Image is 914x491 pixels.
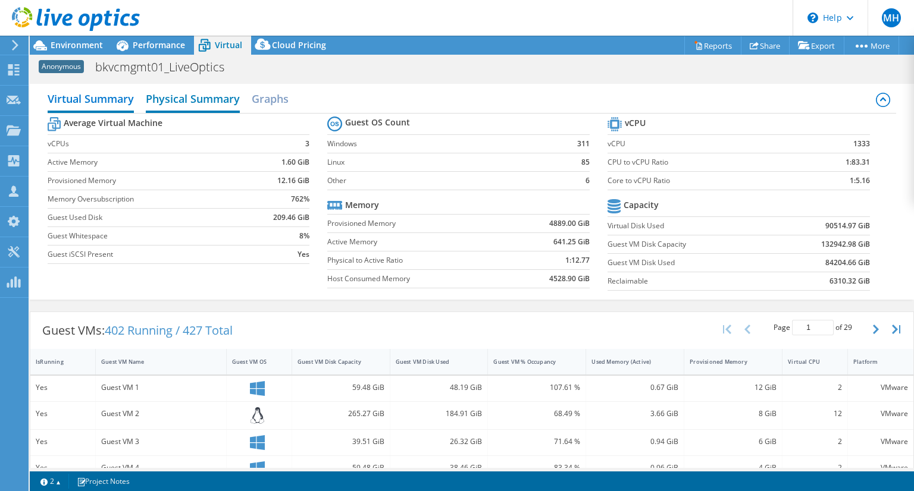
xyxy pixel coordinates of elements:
a: Share [741,36,790,55]
label: Guest Used Disk [48,212,247,224]
b: Capacity [624,199,659,211]
div: Guest VM Disk Used [396,358,468,366]
div: Guest VM Name [101,358,206,366]
div: Used Memory (Active) [591,358,664,366]
div: Guest VM 3 [101,435,221,448]
svg: \n [807,12,818,23]
b: 4528.90 GiB [549,273,590,285]
b: Yes [298,248,309,260]
div: VMware [853,381,908,394]
div: 0.67 GiB [591,381,678,394]
div: 0.96 GiB [591,461,678,474]
span: Performance [133,39,185,51]
h2: Graphs [252,87,289,111]
label: Linux [327,156,555,168]
b: vCPU [625,117,646,129]
b: 6 [586,175,590,187]
div: 39.51 GiB [298,435,384,448]
label: Core to vCPU Ratio [608,175,801,187]
label: Memory Oversubscription [48,193,247,205]
b: 641.25 GiB [553,236,590,248]
div: 38.46 GiB [396,461,483,474]
b: 1333 [853,138,870,150]
label: Guest iSCSI Present [48,248,247,260]
div: Yes [36,407,90,420]
div: 107.61 % [493,381,580,394]
div: 8 GiB [690,407,777,420]
b: Guest OS Count [345,117,410,128]
b: 6310.32 GiB [830,275,870,287]
div: 83.34 % [493,461,580,474]
label: vCPU [608,138,801,150]
div: Guest VM 4 [101,461,221,474]
span: Page of [774,320,852,335]
label: Active Memory [327,236,508,248]
input: jump to page [792,320,834,335]
label: Guest VM Disk Capacity [608,238,774,250]
h2: Physical Summary [146,87,240,113]
span: MH [882,8,901,27]
div: 68.49 % [493,407,580,420]
a: Export [789,36,844,55]
div: 0.94 GiB [591,435,678,448]
b: 132942.98 GiB [821,238,870,250]
label: Active Memory [48,156,247,168]
a: Reports [684,36,741,55]
h1: bkvcmgmt01_LiveOptics [90,61,243,74]
a: Project Notes [68,474,138,489]
div: VMware [853,461,908,474]
label: Reclaimable [608,275,774,287]
label: Virtual Disk Used [608,220,774,232]
div: 4 GiB [690,461,777,474]
div: Guest VM 1 [101,381,221,394]
div: IsRunning [36,358,76,366]
div: 3.66 GiB [591,407,678,420]
div: 265.27 GiB [298,407,384,420]
span: Cloud Pricing [272,39,326,51]
label: Guest Whitespace [48,230,247,242]
span: Virtual [215,39,242,51]
label: vCPUs [48,138,247,150]
div: Yes [36,435,90,448]
div: Guest VM 2 [101,407,221,420]
label: Provisioned Memory [327,218,508,229]
b: 1:83.31 [846,156,870,168]
div: Yes [36,461,90,474]
b: 3 [305,138,309,150]
span: 29 [844,322,852,332]
b: 762% [291,193,309,205]
span: 402 Running / 427 Total [105,322,233,338]
label: CPU to vCPU Ratio [608,156,801,168]
b: 8% [299,230,309,242]
div: 12 GiB [690,381,777,394]
b: 84204.66 GiB [825,257,870,269]
b: Average Virtual Machine [64,117,162,129]
div: 48.19 GiB [396,381,483,394]
label: Other [327,175,555,187]
div: 184.91 GiB [396,407,483,420]
b: 4889.00 GiB [549,218,590,229]
div: Guest VMs: [30,312,245,349]
b: 311 [577,138,590,150]
div: 71.64 % [493,435,580,448]
div: VMware [853,407,908,420]
b: Memory [345,199,379,211]
div: 12 [788,407,842,420]
div: 59.48 GiB [298,381,384,394]
label: Physical to Active Ratio [327,254,508,266]
a: 2 [32,474,69,489]
label: Provisioned Memory [48,175,247,187]
label: Guest VM Disk Used [608,257,774,269]
div: VMware [853,435,908,448]
label: Host Consumed Memory [327,273,508,285]
b: 1:12.77 [565,254,590,266]
div: 6 GiB [690,435,777,448]
div: Platform [853,358,894,366]
a: More [844,36,899,55]
div: 59.48 GiB [298,461,384,474]
b: 1.60 GiB [281,156,309,168]
span: Anonymous [39,60,84,73]
div: 26.32 GiB [396,435,483,448]
div: Yes [36,381,90,394]
h2: Virtual Summary [48,87,134,113]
